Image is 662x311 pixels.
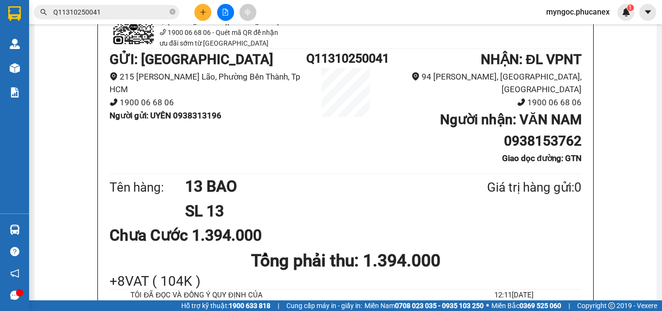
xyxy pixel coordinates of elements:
[568,300,570,311] span: |
[440,112,582,149] b: Người nhận : VĂN NAM 0938153762
[110,111,221,120] b: Người gửi : UYÊN 0938313196
[10,87,20,98] img: solution-icon
[440,178,582,197] div: Giá trị hàng gửi: 0
[10,269,19,278] span: notification
[306,49,385,68] h1: Q11310250041
[364,300,484,311] span: Miền Nam
[278,300,279,311] span: |
[622,8,630,16] img: icon-new-feature
[538,6,617,18] span: myngoc.phucanex
[110,223,265,247] div: Chưa Cước 1.394.000
[10,225,20,235] img: warehouse-icon
[385,96,582,109] li: 1900 06 68 06
[10,39,20,49] img: warehouse-icon
[446,290,582,301] li: 12:11[DATE]
[10,247,19,256] span: question-circle
[200,9,206,16] span: plus
[644,8,652,16] span: caret-down
[8,6,21,21] img: logo-vxr
[395,302,484,310] strong: 0708 023 035 - 0935 103 250
[491,300,561,311] span: Miền Bắc
[608,302,615,309] span: copyright
[185,199,440,223] h1: SL 13
[185,174,440,198] h1: 13 BAO
[520,302,561,310] strong: 0369 525 060
[10,291,19,300] span: message
[194,4,211,21] button: plus
[481,51,582,67] b: NHẬN : ĐL VPNT
[110,247,582,274] h1: Tổng phải thu: 1.394.000
[40,9,47,16] span: search
[629,4,632,11] span: 1
[286,300,362,311] span: Cung cấp máy in - giấy in:
[110,72,118,81] span: environment
[639,4,656,21] button: caret-down
[385,70,582,96] li: 94 [PERSON_NAME], [GEOGRAPHIC_DATA], [GEOGRAPHIC_DATA]
[486,304,489,308] span: ⚪️
[110,178,185,197] div: Tên hàng:
[110,96,306,109] li: 1900 06 68 06
[244,9,251,16] span: aim
[217,4,234,21] button: file-add
[110,274,582,289] div: +8VAT ( 104K )
[239,4,256,21] button: aim
[222,9,229,16] span: file-add
[170,9,175,15] span: close-circle
[53,7,168,17] input: Tìm tên, số ĐT hoặc mã đơn
[502,153,582,163] b: Giao dọc đường: GTN
[10,63,20,73] img: warehouse-icon
[110,27,284,49] li: 1900 06 68 06 - Quét mã QR để nhận ưu đãi sớm từ [GEOGRAPHIC_DATA]
[159,29,166,35] span: phone
[110,70,306,96] li: 215 [PERSON_NAME] Lão, Phường Bến Thành, Tp HCM
[110,98,118,106] span: phone
[517,98,525,106] span: phone
[181,300,270,311] span: Hỗ trợ kỹ thuật:
[627,4,634,11] sup: 1
[110,51,273,67] b: GỬI : [GEOGRAPHIC_DATA]
[411,72,420,81] span: environment
[229,302,270,310] strong: 1900 633 818
[170,8,175,17] span: close-circle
